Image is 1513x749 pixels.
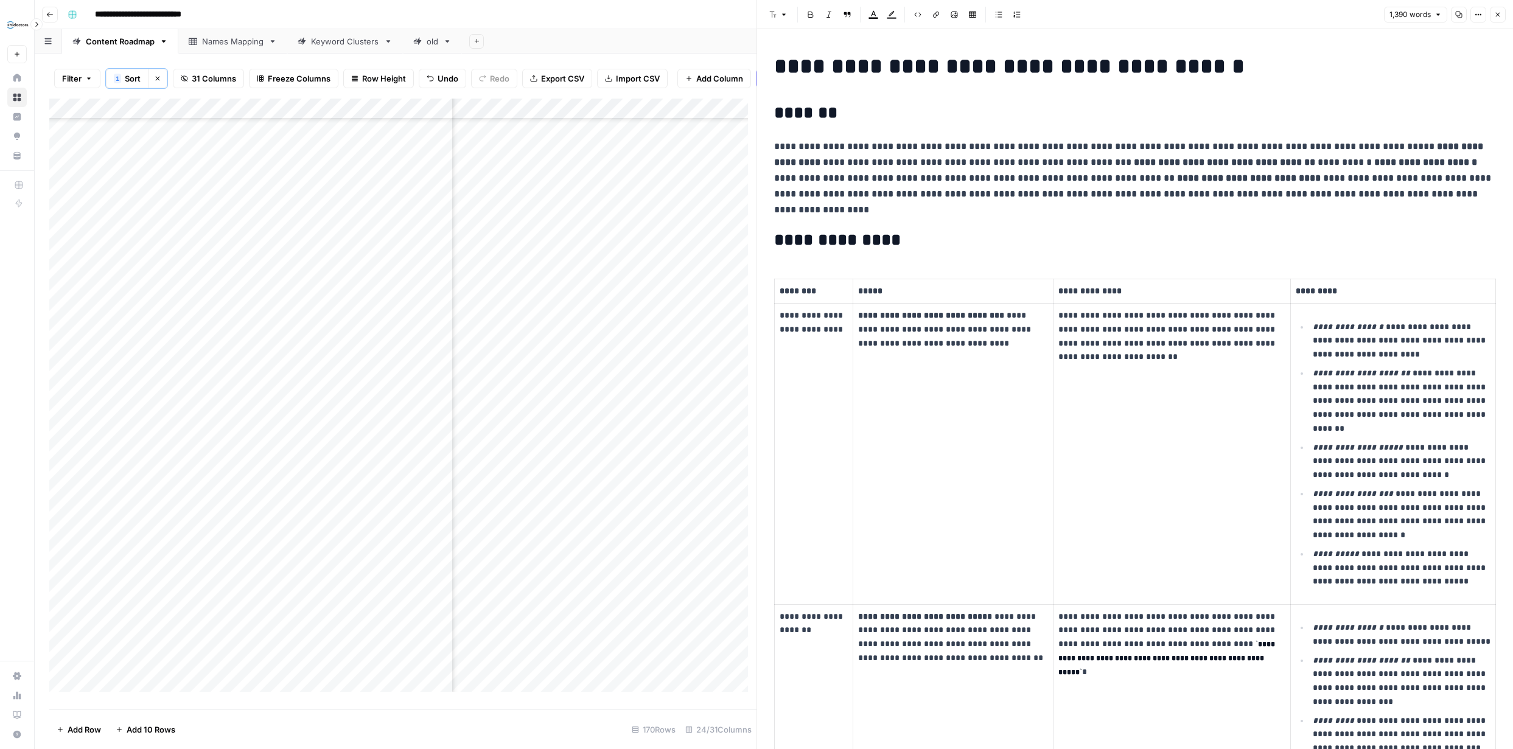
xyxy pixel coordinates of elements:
[677,69,751,88] button: Add Column
[616,72,660,85] span: Import CSV
[438,72,458,85] span: Undo
[62,29,178,54] a: Content Roadmap
[192,72,236,85] span: 31 Columns
[7,127,27,146] a: Opportunities
[1389,9,1431,20] span: 1,390 words
[268,72,330,85] span: Freeze Columns
[7,666,27,686] a: Settings
[249,69,338,88] button: Freeze Columns
[419,69,466,88] button: Undo
[116,74,119,83] span: 1
[49,720,108,739] button: Add Row
[597,69,668,88] button: Import CSV
[7,10,27,40] button: Workspace: FYidoctors
[680,720,756,739] div: 24/31 Columns
[86,35,155,47] div: Content Roadmap
[178,29,287,54] a: Names Mapping
[627,720,680,739] div: 170 Rows
[54,69,100,88] button: Filter
[7,686,27,705] a: Usage
[106,69,148,88] button: 1Sort
[362,72,406,85] span: Row Height
[427,35,438,47] div: old
[173,69,244,88] button: 31 Columns
[7,107,27,127] a: Insights
[7,146,27,165] a: Your Data
[471,69,517,88] button: Redo
[125,72,141,85] span: Sort
[1384,7,1447,23] button: 1,390 words
[7,705,27,725] a: Learning Hub
[403,29,462,54] a: old
[114,74,121,83] div: 1
[68,723,101,736] span: Add Row
[490,72,509,85] span: Redo
[7,14,29,36] img: FYidoctors Logo
[7,725,27,744] button: Help + Support
[287,29,403,54] a: Keyword Clusters
[696,72,743,85] span: Add Column
[7,68,27,88] a: Home
[541,72,584,85] span: Export CSV
[202,35,264,47] div: Names Mapping
[311,35,379,47] div: Keyword Clusters
[7,88,27,107] a: Browse
[343,69,414,88] button: Row Height
[108,720,183,739] button: Add 10 Rows
[127,723,175,736] span: Add 10 Rows
[522,69,592,88] button: Export CSV
[62,72,82,85] span: Filter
